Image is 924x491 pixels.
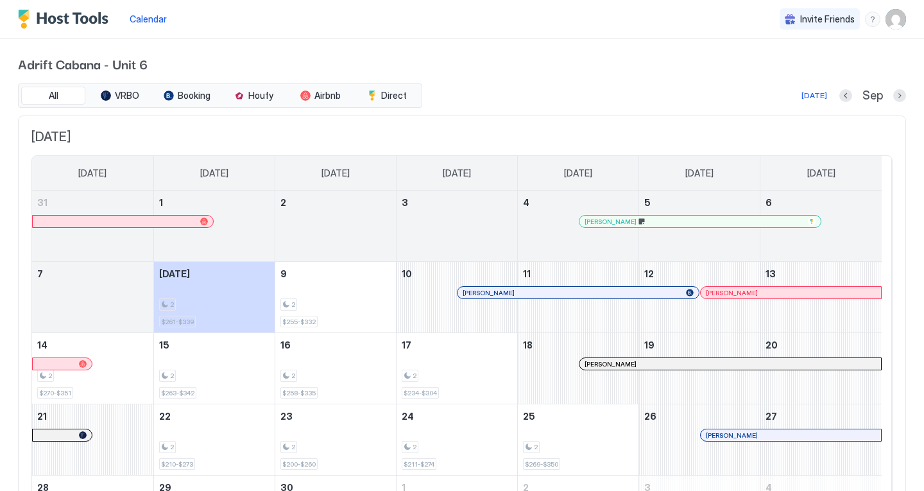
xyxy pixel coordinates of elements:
div: [PERSON_NAME] [706,289,876,297]
span: VRBO [115,90,139,101]
a: September 10, 2025 [397,262,517,286]
span: [DATE] [200,168,228,179]
td: September 4, 2025 [518,191,639,262]
span: $258-$335 [282,389,316,397]
div: [PERSON_NAME] [706,431,876,440]
a: September 8, 2025 [154,262,275,286]
a: September 3, 2025 [397,191,517,214]
a: September 21, 2025 [32,404,153,428]
span: Direct [381,90,407,101]
span: 24 [402,411,414,422]
div: [DATE] [801,90,827,101]
a: September 16, 2025 [275,333,396,357]
td: September 2, 2025 [275,191,396,262]
span: [PERSON_NAME] [706,431,758,440]
span: [DATE] [159,268,190,279]
button: Direct [355,87,419,105]
span: $210-$273 [161,460,193,469]
span: $255-$332 [282,318,316,326]
span: 15 [159,340,169,350]
span: All [49,90,58,101]
div: User profile [886,9,906,30]
span: [DATE] [31,129,893,145]
button: Previous month [839,89,852,102]
span: 31 [37,197,47,208]
td: September 19, 2025 [639,333,760,404]
span: 2 [291,443,295,451]
a: Monday [187,156,241,191]
a: September 24, 2025 [397,404,517,428]
span: $269-$350 [525,460,558,469]
a: September 26, 2025 [639,404,760,428]
a: September 19, 2025 [639,333,760,357]
td: September 21, 2025 [32,404,153,476]
button: Houfy [221,87,286,105]
a: September 13, 2025 [760,262,882,286]
span: 13 [766,268,776,279]
div: [PERSON_NAME] [585,360,876,368]
a: September 17, 2025 [397,333,517,357]
span: 2 [170,300,174,309]
a: September 5, 2025 [639,191,760,214]
div: menu [865,12,880,27]
td: September 7, 2025 [32,262,153,333]
span: Sep [862,89,883,103]
span: 1 [159,197,163,208]
span: [PERSON_NAME] [706,289,758,297]
span: [DATE] [685,168,714,179]
span: 17 [402,340,411,350]
a: September 27, 2025 [760,404,882,428]
a: September 9, 2025 [275,262,396,286]
span: Booking [178,90,210,101]
span: $263-$342 [161,389,194,397]
a: August 31, 2025 [32,191,153,214]
span: 10 [402,268,412,279]
td: September 11, 2025 [518,262,639,333]
td: September 3, 2025 [396,191,517,262]
span: $261-$339 [161,318,194,326]
td: August 31, 2025 [32,191,153,262]
span: $234-$304 [404,389,437,397]
span: 2 [291,372,295,380]
button: VRBO [88,87,152,105]
span: 9 [280,268,287,279]
a: September 20, 2025 [760,333,882,357]
a: September 25, 2025 [518,404,638,428]
span: Airbnb [314,90,341,101]
span: 21 [37,411,47,422]
span: [PERSON_NAME] [585,218,637,226]
a: September 6, 2025 [760,191,882,214]
td: September 24, 2025 [396,404,517,476]
span: 4 [523,197,529,208]
a: Saturday [794,156,848,191]
span: 7 [37,268,43,279]
td: September 14, 2025 [32,333,153,404]
a: Calendar [130,12,167,26]
a: September 15, 2025 [154,333,275,357]
a: September 12, 2025 [639,262,760,286]
span: [PERSON_NAME] [463,289,515,297]
td: September 23, 2025 [275,404,396,476]
td: September 9, 2025 [275,262,396,333]
a: September 11, 2025 [518,262,638,286]
span: Adrift Cabana - Unit 6 [18,54,906,73]
td: September 13, 2025 [760,262,882,333]
span: 2 [48,372,52,380]
span: $270-$351 [39,389,71,397]
td: September 25, 2025 [518,404,639,476]
span: 2 [170,443,174,451]
span: 5 [644,197,651,208]
span: 2 [534,443,538,451]
span: $211-$274 [404,460,434,469]
span: 25 [523,411,535,422]
span: 19 [644,340,654,350]
a: September 23, 2025 [275,404,396,428]
div: [PERSON_NAME] [585,218,816,226]
span: [DATE] [321,168,350,179]
span: 2 [413,443,416,451]
span: 11 [523,268,531,279]
a: Sunday [65,156,119,191]
span: 27 [766,411,777,422]
td: September 20, 2025 [760,333,882,404]
span: [PERSON_NAME] [585,360,637,368]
